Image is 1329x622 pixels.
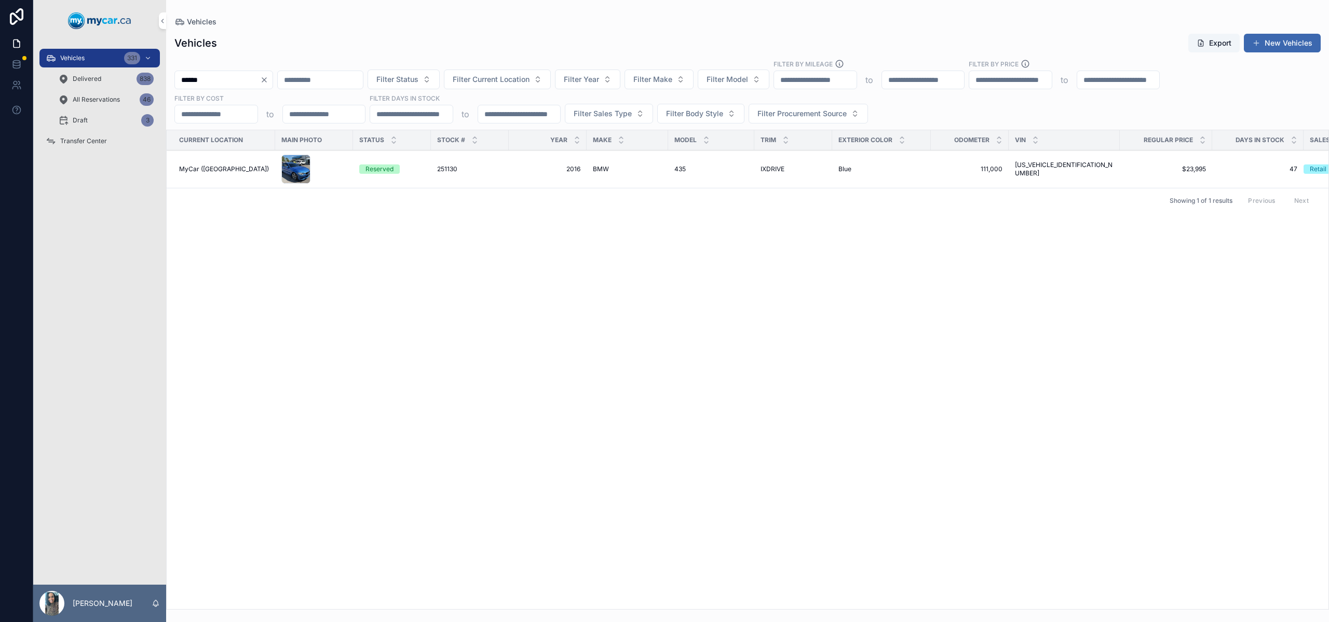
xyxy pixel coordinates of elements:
[564,74,599,85] span: Filter Year
[174,93,224,103] label: FILTER BY COST
[437,165,503,173] a: 251130
[838,136,892,144] span: Exterior Color
[666,108,723,119] span: Filter Body Style
[1015,136,1026,144] span: VIN
[73,75,101,83] span: Delivered
[437,136,465,144] span: Stock #
[368,70,440,89] button: Select Button
[39,132,160,150] a: Transfer Center
[761,165,826,173] a: IXDRIVE
[39,49,160,67] a: Vehicles331
[1236,136,1284,144] span: Days In Stock
[52,111,160,130] a: Draft3
[444,70,551,89] button: Select Button
[674,165,748,173] a: 435
[370,93,440,103] label: Filter Days In Stock
[625,70,694,89] button: Select Button
[1170,197,1232,205] span: Showing 1 of 1 results
[179,136,243,144] span: Current Location
[174,36,217,50] h1: Vehicles
[437,165,457,173] span: 251130
[174,17,216,27] a: Vehicles
[674,136,697,144] span: Model
[954,136,989,144] span: Odometer
[462,108,469,120] p: to
[550,136,567,144] span: Year
[674,165,686,173] span: 435
[1310,164,1326,174] div: Retail
[707,74,748,85] span: Filter Model
[593,165,662,173] a: BMW
[137,73,154,85] div: 838
[187,17,216,27] span: Vehicles
[969,59,1019,68] label: FILTER BY PRICE
[1218,165,1297,173] a: 47
[140,93,154,106] div: 46
[359,164,425,174] a: Reserved
[774,59,833,68] label: Filter By Mileage
[761,136,776,144] span: Trim
[1244,34,1321,52] button: New Vehicles
[574,108,632,119] span: Filter Sales Type
[633,74,672,85] span: Filter Make
[565,104,653,123] button: Select Button
[698,70,769,89] button: Select Button
[593,165,609,173] span: BMW
[60,54,85,62] span: Vehicles
[68,12,131,29] img: App logo
[515,165,580,173] a: 2016
[73,598,132,609] p: [PERSON_NAME]
[179,165,269,173] a: MyCar ([GEOGRAPHIC_DATA])
[749,104,868,123] button: Select Button
[266,108,274,120] p: to
[52,90,160,109] a: All Reservations46
[1144,136,1193,144] span: Regular Price
[52,70,160,88] a: Delivered838
[757,108,847,119] span: Filter Procurement Source
[281,136,322,144] span: Main Photo
[838,165,851,173] span: Blue
[453,74,530,85] span: Filter Current Location
[365,164,394,174] div: Reserved
[555,70,620,89] button: Select Button
[1015,161,1114,177] a: [US_VEHICLE_IDENTIFICATION_NUMBER]
[73,116,88,125] span: Draft
[359,136,384,144] span: Status
[1126,165,1206,173] a: $23,995
[60,137,107,145] span: Transfer Center
[33,42,166,164] div: scrollable content
[657,104,744,123] button: Select Button
[761,165,784,173] span: IXDRIVE
[124,52,140,64] div: 331
[260,76,273,84] button: Clear
[1188,34,1240,52] button: Export
[593,136,612,144] span: Make
[376,74,418,85] span: Filter Status
[1061,74,1068,86] p: to
[73,95,120,104] span: All Reservations
[937,165,1002,173] a: 111,000
[141,114,154,127] div: 3
[865,74,873,86] p: to
[838,165,925,173] a: Blue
